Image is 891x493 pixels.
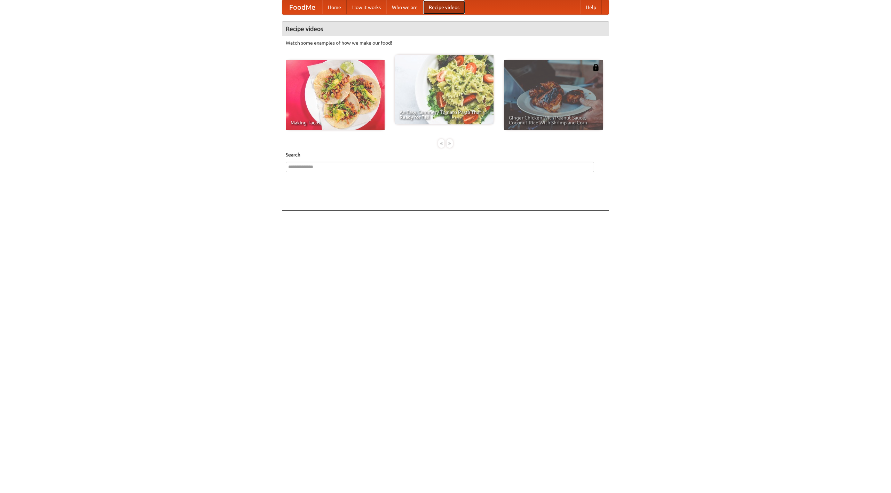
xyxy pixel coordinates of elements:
span: Making Tacos [291,120,380,125]
span: An Easy, Summery Tomato Pasta That's Ready for Fall [400,110,489,120]
h5: Search [286,151,605,158]
div: « [438,139,444,148]
div: » [447,139,453,148]
a: How it works [347,0,386,14]
p: Watch some examples of how we make our food! [286,39,605,46]
a: An Easy, Summery Tomato Pasta That's Ready for Fall [395,55,494,124]
a: Help [580,0,602,14]
a: Making Tacos [286,60,385,130]
img: 483408.png [592,64,599,71]
a: Home [322,0,347,14]
a: Who we are [386,0,423,14]
a: Recipe videos [423,0,465,14]
a: FoodMe [282,0,322,14]
h4: Recipe videos [282,22,609,36]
